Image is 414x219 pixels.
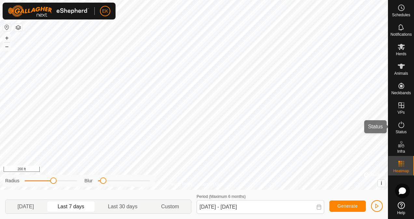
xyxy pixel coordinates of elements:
span: Schedules [392,13,410,17]
span: Status [395,130,407,134]
button: + [3,34,11,42]
button: Reset Map [3,23,11,31]
span: Generate [338,203,358,209]
span: Help [397,211,405,215]
a: Help [388,199,414,217]
span: Heatmap [393,169,409,173]
span: Last 30 days [108,203,138,211]
button: i [378,180,385,187]
a: Contact Us [200,181,220,187]
label: Radius [5,177,20,184]
span: i [381,180,382,186]
button: – [3,43,11,50]
button: Generate [329,200,366,212]
span: EK [102,8,108,15]
label: Blur [85,177,93,184]
span: Last 7 days [58,203,84,211]
span: Notifications [391,32,412,36]
label: Period (Maximum 6 months) [197,194,246,199]
button: Map Layers [14,24,22,32]
img: Gallagher Logo [8,5,89,17]
span: [DATE] [18,203,34,211]
span: Custom [161,203,179,211]
span: Infra [397,149,405,153]
span: Herds [396,52,406,56]
span: VPs [397,110,405,114]
span: Neckbands [391,91,411,95]
a: Privacy Policy [168,181,193,187]
span: Animals [394,71,408,75]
